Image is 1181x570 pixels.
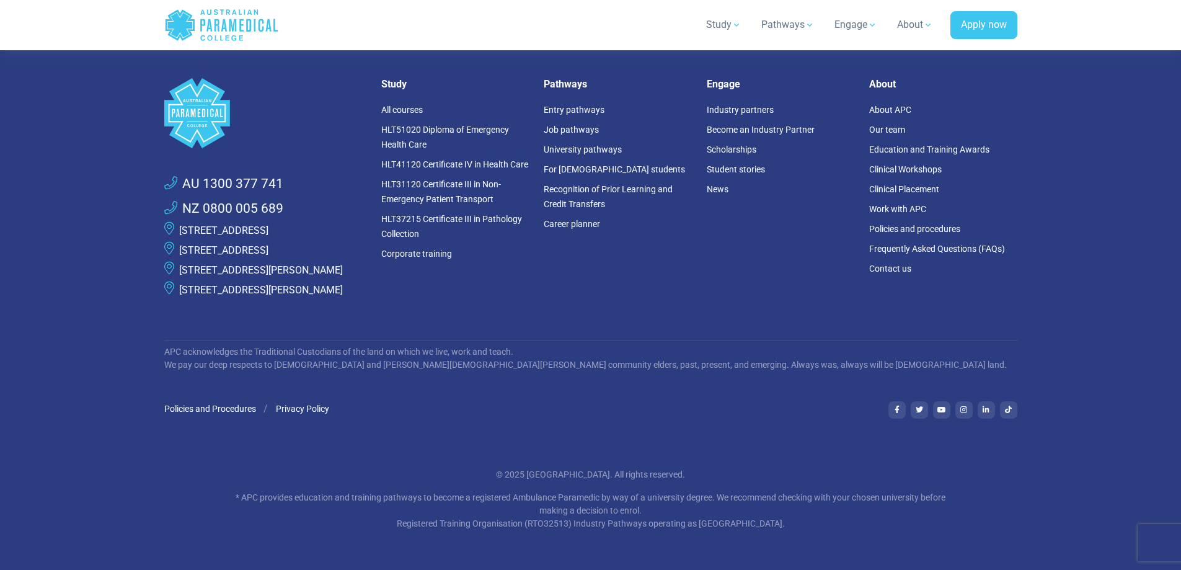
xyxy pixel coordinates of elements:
[164,174,283,194] a: AU 1300 377 741
[164,5,279,45] a: Australian Paramedical College
[179,264,343,276] a: [STREET_ADDRESS][PERSON_NAME]
[699,7,749,42] a: Study
[827,7,885,42] a: Engage
[179,244,268,256] a: [STREET_ADDRESS]
[164,345,1017,372] p: APC acknowledges the Traditional Custodians of the land on which we live, work and teach. We pay ...
[869,204,926,214] a: Work with APC
[164,78,366,148] a: Space
[544,145,622,154] a: University pathways
[869,125,905,135] a: Our team
[890,7,940,42] a: About
[381,179,501,204] a: HLT31120 Certificate III in Non-Emergency Patient Transport
[707,145,756,154] a: Scholarships
[381,125,509,149] a: HLT51020 Diploma of Emergency Health Care
[544,219,600,229] a: Career planner
[544,184,673,209] a: Recognition of Prior Learning and Credit Transfers
[164,199,283,219] a: NZ 0800 005 689
[707,164,765,174] a: Student stories
[381,105,423,115] a: All courses
[869,184,939,194] a: Clinical Placement
[707,125,815,135] a: Become an Industry Partner
[869,164,942,174] a: Clinical Workshops
[544,164,685,174] a: For [DEMOGRAPHIC_DATA] students
[381,214,522,239] a: HLT37215 Certificate III in Pathology Collection
[869,224,960,234] a: Policies and procedures
[544,125,599,135] a: Job pathways
[869,145,989,154] a: Education and Training Awards
[869,105,911,115] a: About APC
[707,184,728,194] a: News
[869,78,1017,90] h5: About
[381,249,452,259] a: Corporate training
[544,105,604,115] a: Entry pathways
[707,78,855,90] h5: Engage
[179,284,343,296] a: [STREET_ADDRESS][PERSON_NAME]
[164,404,256,414] a: Policies and Procedures
[381,159,528,169] a: HLT41120 Certificate IV in Health Care
[950,11,1017,40] a: Apply now
[754,7,822,42] a: Pathways
[228,491,953,530] p: * APC provides education and training pathways to become a registered Ambulance Paramedic by way ...
[381,78,529,90] h5: Study
[276,404,329,414] a: Privacy Policy
[869,264,911,274] a: Contact us
[869,244,1005,254] a: Frequently Asked Questions (FAQs)
[707,105,774,115] a: Industry partners
[179,225,268,236] a: [STREET_ADDRESS]
[228,468,953,481] p: © 2025 [GEOGRAPHIC_DATA]. All rights reserved.
[544,78,692,90] h5: Pathways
